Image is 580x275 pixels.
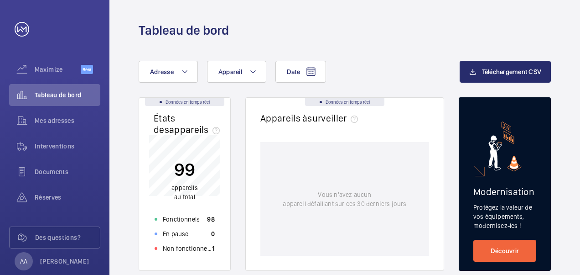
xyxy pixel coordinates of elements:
p: AA [20,257,27,266]
p: Protégez la valeur de vos équipements, modernisez-les ! [473,203,536,230]
button: Appareil [207,61,266,83]
p: 0 [211,229,215,238]
span: Mes adresses [35,116,100,125]
p: 1 [212,244,215,253]
span: Tableau de bord [35,90,100,100]
button: Téléchargement CSV [460,61,551,83]
img: marketing-card.svg [488,122,522,171]
span: Téléchargement CSV [482,68,542,75]
span: Interventions [35,142,100,151]
p: Fonctionnels [163,215,200,224]
p: Non fonctionnels [163,244,212,253]
p: 99 [171,158,198,181]
h2: États des [154,112,223,135]
h2: Appareils à [260,112,362,124]
span: Documents [35,167,100,176]
p: Vous n'avez aucun appareil défaillant sur ces 30 derniers jours [283,190,406,208]
span: Date [287,68,300,75]
span: Réserves [35,193,100,202]
span: Des questions? [35,233,100,242]
button: Adresse [139,61,198,83]
span: Beta [81,65,93,74]
span: Adresse [150,68,174,75]
div: Données en temps réel [305,98,384,106]
a: Découvrir [473,240,536,262]
p: au total [171,183,198,201]
span: appareils [169,124,223,135]
p: [PERSON_NAME] [40,257,89,266]
button: Date [275,61,326,83]
span: Maximize [35,65,81,74]
h1: Tableau de bord [139,22,229,39]
span: Appareil [218,68,242,75]
span: surveiller [307,112,361,124]
div: Données en temps réel [145,98,224,106]
h2: Modernisation [473,186,536,197]
span: appareils [171,184,198,191]
p: En pause [163,229,188,238]
p: 98 [207,215,215,224]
